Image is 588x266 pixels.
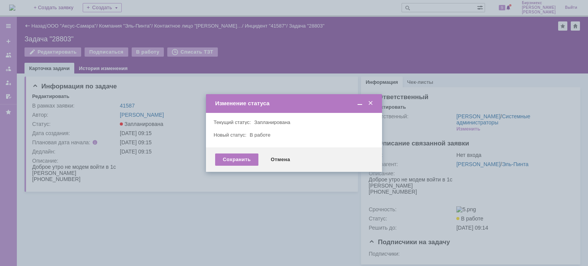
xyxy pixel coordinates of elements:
span: Свернуть (Ctrl + M) [356,100,364,107]
span: В работе [250,132,270,138]
label: Текущий статус: [214,119,251,125]
span: Закрыть [367,100,374,107]
div: Изменение статуса [215,100,374,107]
label: Новый статус: [214,132,247,138]
span: Запланирована [254,119,290,125]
